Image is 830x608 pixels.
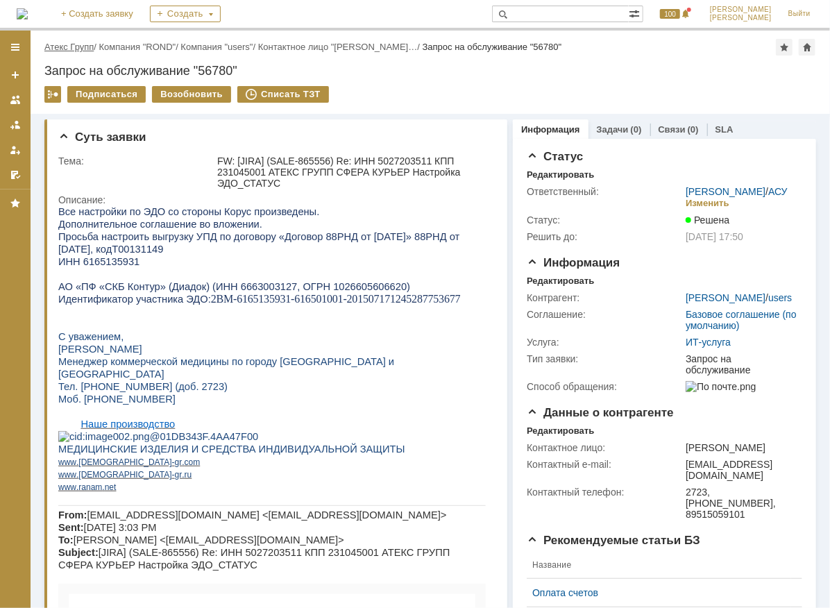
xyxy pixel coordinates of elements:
[527,425,594,437] div: Редактировать
[117,264,124,274] span: gr
[258,42,423,52] div: /
[44,64,816,78] div: Запрос на обслуживание "56780"
[660,9,680,19] span: 100
[38,500,347,552] span: Нам важно знать ваше мнение, Пожалуйста, оцените нашу работу, мы хотим стать лучше и полезнее для...
[686,186,765,197] a: [PERSON_NAME]
[62,409,111,459] img: Письмо
[527,534,700,547] span: Рекомендуемые статьи БЗ
[527,276,594,287] div: Редактировать
[776,39,793,56] div: Добавить в избранное
[686,292,765,303] a: [PERSON_NAME]
[710,6,772,14] span: [PERSON_NAME]
[153,87,403,99] span: 2BM-6165135931-616501001-201507171245287753677
[99,42,176,52] a: Компания "ROND"
[44,86,61,103] div: Работа с массовостью
[527,214,683,226] div: Статус:
[23,213,117,224] span: Наше производство
[38,553,244,565] span: [DEMOGRAPHIC_DATA], что вы с нами!
[799,39,815,56] div: Сделать домашней страницей
[527,459,683,470] div: Контактный e-mail:
[46,277,58,287] span: net
[768,292,792,303] a: users
[44,277,46,287] span: .
[527,337,683,348] div: Услуга:
[32,38,53,49] span: , код
[629,6,643,19] span: Расширенный поиск
[124,252,126,262] span: .
[17,8,28,19] a: Перейти на домашнюю страницу
[217,155,489,189] div: FW: [JIRA] (SALE-865556) Re: ИНН 5027203511 КПП 231045001 АТЕКС ГРУПП СФЕРА КУРЬЕР Настройка ЭДО_...
[124,264,126,274] span: .
[686,231,743,242] span: [DATE] 17:50
[597,124,629,135] a: Задачи
[686,442,797,453] div: [PERSON_NAME]
[527,406,674,419] span: Данные о контрагенте
[527,292,683,303] div: Контрагент:
[686,337,731,348] a: ИТ-услуга
[23,212,117,224] a: Наше производство
[631,124,642,135] div: (0)
[17,8,28,19] img: logo
[686,186,788,197] div: /
[126,252,142,262] span: com
[659,124,686,135] a: Связи
[527,309,683,320] div: Соглашение:
[532,587,786,598] a: Оплата счетов
[688,124,699,135] div: (0)
[117,252,124,262] span: gr
[527,487,683,498] div: Контактный телефон:
[114,264,117,274] span: -
[527,231,683,242] div: Решить до:
[4,114,26,136] a: Заявки в моей ответственности
[58,155,214,167] div: Тема:
[527,552,791,579] th: Название
[686,198,729,209] div: Изменить
[527,381,683,392] div: Способ обращения:
[258,42,418,52] a: Контактное лицо "[PERSON_NAME]…
[686,214,729,226] span: Решена
[423,42,562,52] div: Запрос на обслуживание "56780"
[282,540,388,552] a: поставить звёздочки
[527,169,594,180] div: Редактировать
[20,264,113,274] span: [DEMOGRAPHIC_DATA]
[686,309,797,331] a: Базовое соглашение (по умолчанию)
[114,252,117,262] span: -
[18,252,20,262] span: .
[710,14,772,22] span: [PERSON_NAME]
[686,381,756,392] img: По почте.png
[4,164,26,186] a: Мои согласования
[58,194,492,205] div: Описание:
[686,353,797,375] div: Запрос на обслуживание
[527,442,683,453] div: Контактное лицо:
[18,277,20,287] span: .
[527,353,683,364] div: Тип заявки:
[20,277,44,287] span: ranam
[128,423,360,446] span: Ваш запрос выполнен
[268,540,282,552] span: ➡️
[686,487,797,520] div: 2723, [PHONE_NUMBER], 89515059101
[4,89,26,111] a: Заявки на командах
[768,186,788,197] a: АСУ
[4,139,26,161] a: Мои заявки
[527,186,683,197] div: Ответственный:
[527,150,583,163] span: Статус
[99,42,181,52] div: /
[20,252,113,262] span: [DEMOGRAPHIC_DATA]
[715,124,734,135] a: SLA
[44,42,94,52] a: Атекс Групп
[4,64,26,86] a: Создать заявку
[58,130,146,144] span: Суть заявки
[126,264,134,274] span: ru
[180,42,257,52] div: /
[18,264,20,274] span: .
[150,6,221,22] div: Создать
[44,42,99,52] div: /
[521,124,579,135] a: Информация
[686,459,797,481] div: [EMAIL_ADDRESS][DOMAIN_NAME]
[53,38,105,49] span: Т00131149
[527,256,620,269] span: Информация
[66,589,144,598] span: Код вашего запроса
[686,292,792,303] div: /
